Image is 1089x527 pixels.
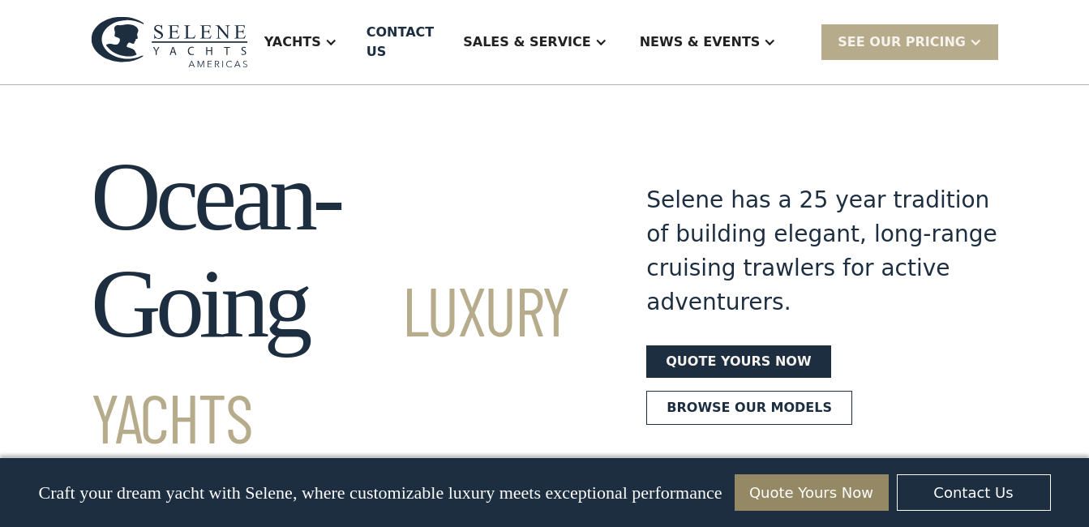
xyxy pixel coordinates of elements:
[646,345,830,378] a: Quote yours now
[624,10,793,75] div: News & EVENTS
[264,32,321,52] div: Yachts
[838,32,966,52] div: SEE Our Pricing
[646,183,998,319] div: Selene has a 25 year tradition of building elegant, long-range cruising trawlers for active adven...
[646,391,852,425] a: Browse our models
[463,32,590,52] div: Sales & Service
[447,10,623,75] div: Sales & Service
[897,474,1051,511] a: Contact Us
[38,482,722,503] p: Craft your dream yacht with Selene, where customizable luxury meets exceptional performance
[91,144,588,465] h1: Ocean-Going
[640,32,761,52] div: News & EVENTS
[91,268,569,457] span: Luxury Yachts
[248,10,354,75] div: Yachts
[735,474,889,511] a: Quote Yours Now
[821,24,998,59] div: SEE Our Pricing
[367,23,435,62] div: Contact US
[91,16,248,67] img: logo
